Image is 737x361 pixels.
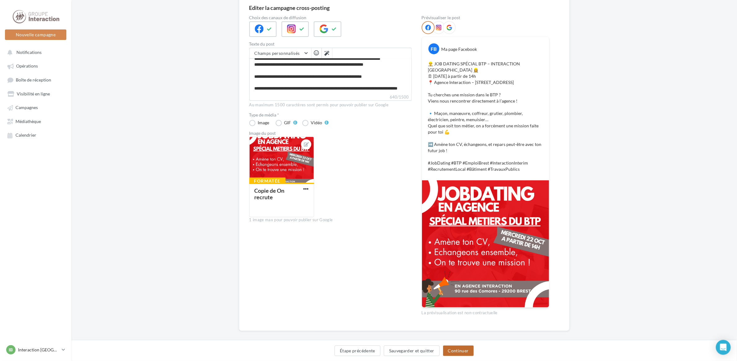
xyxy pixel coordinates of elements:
[16,64,38,69] span: Opérations
[258,121,269,125] div: Image
[249,5,330,11] div: Editer la campagne cross-posting
[249,94,412,101] label: 640/1500
[249,217,412,223] div: 1 image max pour pouvoir publier sur Google
[16,50,42,55] span: Notifications
[16,77,51,82] span: Boîte de réception
[17,91,50,96] span: Visibilité en ligne
[384,346,440,356] button: Sauvegarder et quitter
[249,15,412,20] label: Choix des canaux de diffusion
[249,178,286,184] div: Formatée
[249,102,412,108] div: Au maximum 1500 caractères sont permis pour pouvoir publier sur Google
[4,60,68,71] a: Opérations
[249,113,412,117] label: Type de média *
[5,344,66,356] a: IB Interaction [GEOGRAPHIC_DATA]
[422,15,549,20] div: Prévisualiser le post
[443,346,474,356] button: Continuer
[422,308,549,316] div: La prévisualisation est non-contractuelle
[4,129,68,140] a: Calendrier
[4,74,68,86] a: Boîte de réception
[16,133,36,138] span: Calendrier
[428,43,439,54] div: FB
[255,51,300,56] span: Champs personnalisés
[5,29,66,40] button: Nouvelle campagne
[4,46,65,58] button: Notifications
[249,42,412,46] label: Texte du post
[249,131,412,135] div: Image du post
[18,347,59,353] p: Interaction [GEOGRAPHIC_DATA]
[4,88,68,99] a: Visibilité en ligne
[4,116,68,127] a: Médiathèque
[335,346,380,356] button: Étape précédente
[16,119,41,124] span: Médiathèque
[16,105,38,110] span: Campagnes
[255,187,285,200] div: Copie de On recrute
[9,347,13,353] span: IB
[311,121,322,125] div: Vidéo
[428,61,543,172] p: 👷‍♂️ JOB DATING SPÉCIAL BTP – INTERACTION [GEOGRAPHIC_DATA] 👷‍♀️ 🗓 [DATE] à partir de 14h 📍 Agenc...
[442,46,477,52] div: Ma page Facebook
[716,340,731,355] div: Open Intercom Messenger
[4,102,68,113] a: Campagnes
[284,121,291,125] div: GIF
[250,48,311,59] button: Champs personnalisés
